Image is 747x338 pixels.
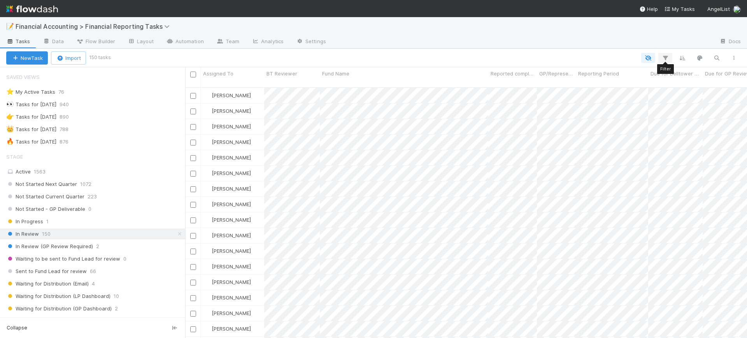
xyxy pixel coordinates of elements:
span: Not Started Current Quarter [6,192,84,201]
img: avatar_c0d2ec3f-77e2-40ea-8107-ee7bdb5edede.png [204,186,210,192]
div: [PERSON_NAME] [204,216,251,224]
span: [PERSON_NAME] [212,248,251,254]
img: avatar_fee1282a-8af6-4c79-b7c7-bf2cfad99775.png [733,5,741,13]
img: avatar_c0d2ec3f-77e2-40ea-8107-ee7bdb5edede.png [204,139,210,145]
button: NewTask [6,51,48,65]
span: Waiting to be sent to Fund Lead for review [6,254,120,264]
div: [PERSON_NAME] [204,263,251,270]
span: BT Reviewer [267,70,297,77]
img: avatar_c0d2ec3f-77e2-40ea-8107-ee7bdb5edede.png [204,170,210,176]
span: 76 [58,87,72,97]
div: [PERSON_NAME] [204,247,251,255]
span: 1 [46,217,49,226]
input: Toggle Row Selected [190,109,196,114]
span: 1 [101,316,103,326]
span: [PERSON_NAME] [212,232,251,238]
span: 0 [88,204,91,214]
div: [PERSON_NAME] [204,185,251,193]
span: Flow Builder [76,37,115,45]
span: Sent to Fund Lead for review [6,266,87,276]
span: 👑 [6,126,14,132]
a: Automation [160,36,210,48]
span: Reported completed by [491,70,535,77]
small: 150 tasks [89,54,111,61]
span: Waiting for Distribution (Email) [6,279,89,289]
span: Waiting for Distribution (LP Dashboard) [6,291,110,301]
span: Collapse [7,324,27,331]
span: 1563 [34,168,46,175]
span: Waiting for Distribution (Manually) [6,316,98,326]
span: 890 [60,112,77,122]
span: Due for Belltower Review [651,70,701,77]
span: Not Started Next Quarter [6,179,77,189]
span: In Review (GP Review Required) [6,242,93,251]
div: [PERSON_NAME] [204,294,251,301]
input: Toggle Row Selected [190,186,196,192]
span: [PERSON_NAME] [212,123,251,130]
img: avatar_030f5503-c087-43c2-95d1-dd8963b2926c.png [204,294,210,301]
span: [PERSON_NAME] [212,217,251,223]
a: Settings [290,36,332,48]
span: 940 [60,100,77,109]
img: avatar_030f5503-c087-43c2-95d1-dd8963b2926c.png [204,326,210,332]
span: [PERSON_NAME] [212,108,251,114]
div: Help [639,5,658,13]
img: logo-inverted-e16ddd16eac7371096b0.svg [6,2,58,16]
input: Toggle Row Selected [190,311,196,317]
button: Import [51,51,86,65]
div: Active [6,167,183,177]
span: 788 [60,124,76,134]
span: 0 [123,254,126,264]
a: Team [210,36,245,48]
span: 👀 [6,101,14,107]
input: Toggle Row Selected [190,124,196,130]
div: [PERSON_NAME] [204,123,251,130]
input: Toggle Row Selected [190,217,196,223]
span: ⭐ [6,88,14,95]
span: Stage [6,149,23,165]
span: 2 [96,242,99,251]
span: 👉 [6,113,14,120]
span: In Review [6,229,39,239]
span: [PERSON_NAME] [212,326,251,332]
span: [PERSON_NAME] [212,92,251,98]
span: 4 [92,279,95,289]
input: Toggle Row Selected [190,264,196,270]
span: 📝 [6,23,14,30]
span: AngelList [707,6,730,12]
img: avatar_c0d2ec3f-77e2-40ea-8107-ee7bdb5edede.png [204,201,210,207]
span: [PERSON_NAME] [212,310,251,316]
span: 223 [88,192,97,201]
span: Saved Views [6,69,40,85]
input: Toggle Row Selected [190,280,196,285]
a: Layout [121,36,160,48]
img: avatar_c0d2ec3f-77e2-40ea-8107-ee7bdb5edede.png [204,217,210,223]
span: 10 [114,291,119,301]
span: 150 [42,229,51,239]
span: [PERSON_NAME] [212,170,251,176]
div: [PERSON_NAME] [204,169,251,177]
img: avatar_030f5503-c087-43c2-95d1-dd8963b2926c.png [204,263,210,270]
span: Waiting for Distribution (GP Dashboard) [6,304,112,313]
input: Toggle Row Selected [190,202,196,208]
input: Toggle Row Selected [190,295,196,301]
div: Tasks for [DATE] [6,124,56,134]
span: [PERSON_NAME] [212,186,251,192]
input: Toggle Row Selected [190,140,196,145]
div: [PERSON_NAME] [204,107,251,115]
input: Toggle Row Selected [190,249,196,254]
div: [PERSON_NAME] [204,309,251,317]
span: Tasks [6,37,30,45]
div: My Active Tasks [6,87,55,97]
span: [PERSON_NAME] [212,201,251,207]
a: Flow Builder [70,36,121,48]
img: avatar_030f5503-c087-43c2-95d1-dd8963b2926c.png [204,92,210,98]
input: Toggle Row Selected [190,326,196,332]
div: Tasks for [DATE] [6,137,56,147]
img: avatar_030f5503-c087-43c2-95d1-dd8963b2926c.png [204,123,210,130]
a: Docs [713,36,747,48]
div: [PERSON_NAME] [204,200,251,208]
span: [PERSON_NAME] [212,294,251,301]
a: Data [37,36,70,48]
img: avatar_c0d2ec3f-77e2-40ea-8107-ee7bdb5edede.png [204,248,210,254]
